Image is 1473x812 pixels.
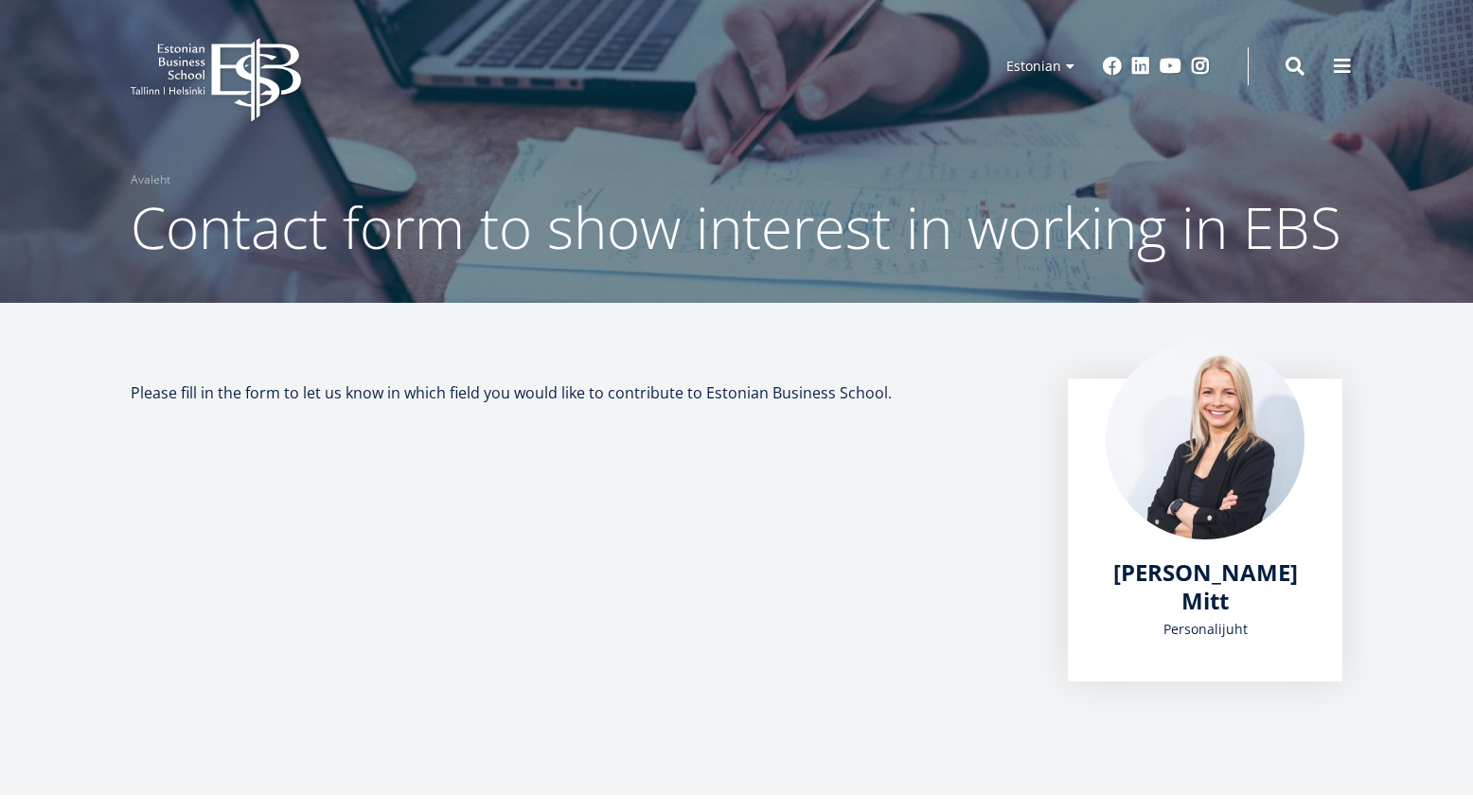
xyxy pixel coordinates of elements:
a: Youtube [1160,57,1181,76]
a: [PERSON_NAME] Mitt [1106,558,1304,615]
a: Instagram [1191,57,1210,76]
p: Please fill in the form to let us know in which field you would like to contribute to Estonian Bu... [131,379,1030,407]
a: Facebook [1103,57,1122,76]
img: Älice Mitt [1106,341,1304,539]
a: Avaleht [131,170,170,189]
span: [PERSON_NAME] Mitt [1113,556,1298,616]
a: Linkedin [1131,57,1150,76]
span: Contact form to show interest in working in EBS [131,188,1341,266]
div: Personalijuht [1106,615,1304,644]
